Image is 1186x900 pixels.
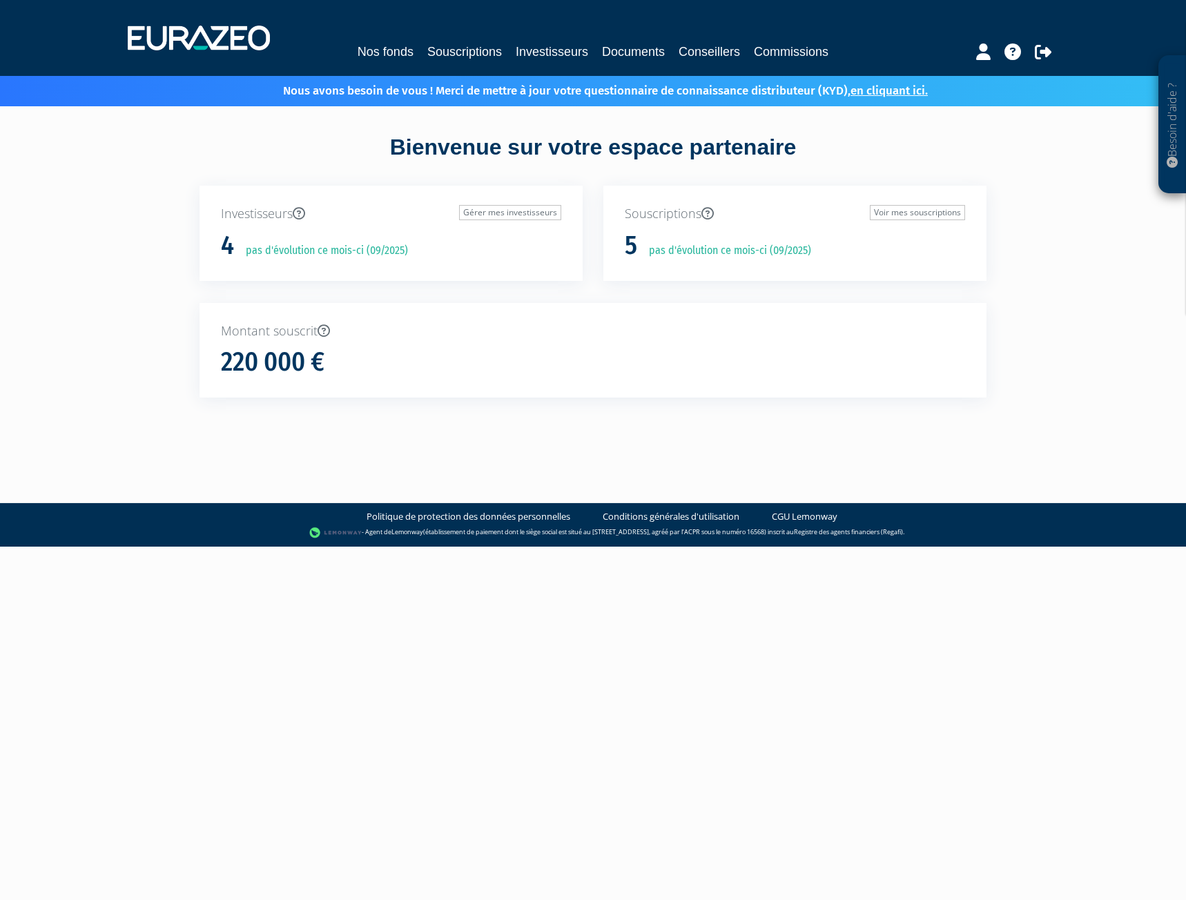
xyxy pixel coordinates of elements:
a: Nos fonds [358,42,414,61]
a: Investisseurs [516,42,588,61]
a: Conseillers [679,42,740,61]
p: Montant souscrit [221,322,965,340]
div: Bienvenue sur votre espace partenaire [189,132,997,186]
div: - Agent de (établissement de paiement dont le siège social est situé au [STREET_ADDRESS], agréé p... [14,526,1172,540]
img: logo-lemonway.png [309,526,362,540]
a: Voir mes souscriptions [870,205,965,220]
a: CGU Lemonway [772,510,837,523]
img: 1732889491-logotype_eurazeo_blanc_rvb.png [128,26,270,50]
p: Besoin d'aide ? [1165,63,1180,187]
a: Politique de protection des données personnelles [367,510,570,523]
h1: 220 000 € [221,348,324,377]
a: Registre des agents financiers (Regafi) [794,528,903,537]
a: Commissions [754,42,828,61]
h1: 5 [625,231,637,260]
a: Souscriptions [427,42,502,61]
p: pas d'évolution ce mois-ci (09/2025) [236,243,408,259]
p: Investisseurs [221,205,561,223]
h1: 4 [221,231,234,260]
p: pas d'évolution ce mois-ci (09/2025) [639,243,811,259]
a: Gérer mes investisseurs [459,205,561,220]
p: Nous avons besoin de vous ! Merci de mettre à jour votre questionnaire de connaissance distribute... [243,79,928,99]
a: Documents [602,42,665,61]
a: Lemonway [391,528,423,537]
a: Conditions générales d'utilisation [603,510,739,523]
p: Souscriptions [625,205,965,223]
a: en cliquant ici. [850,84,928,98]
